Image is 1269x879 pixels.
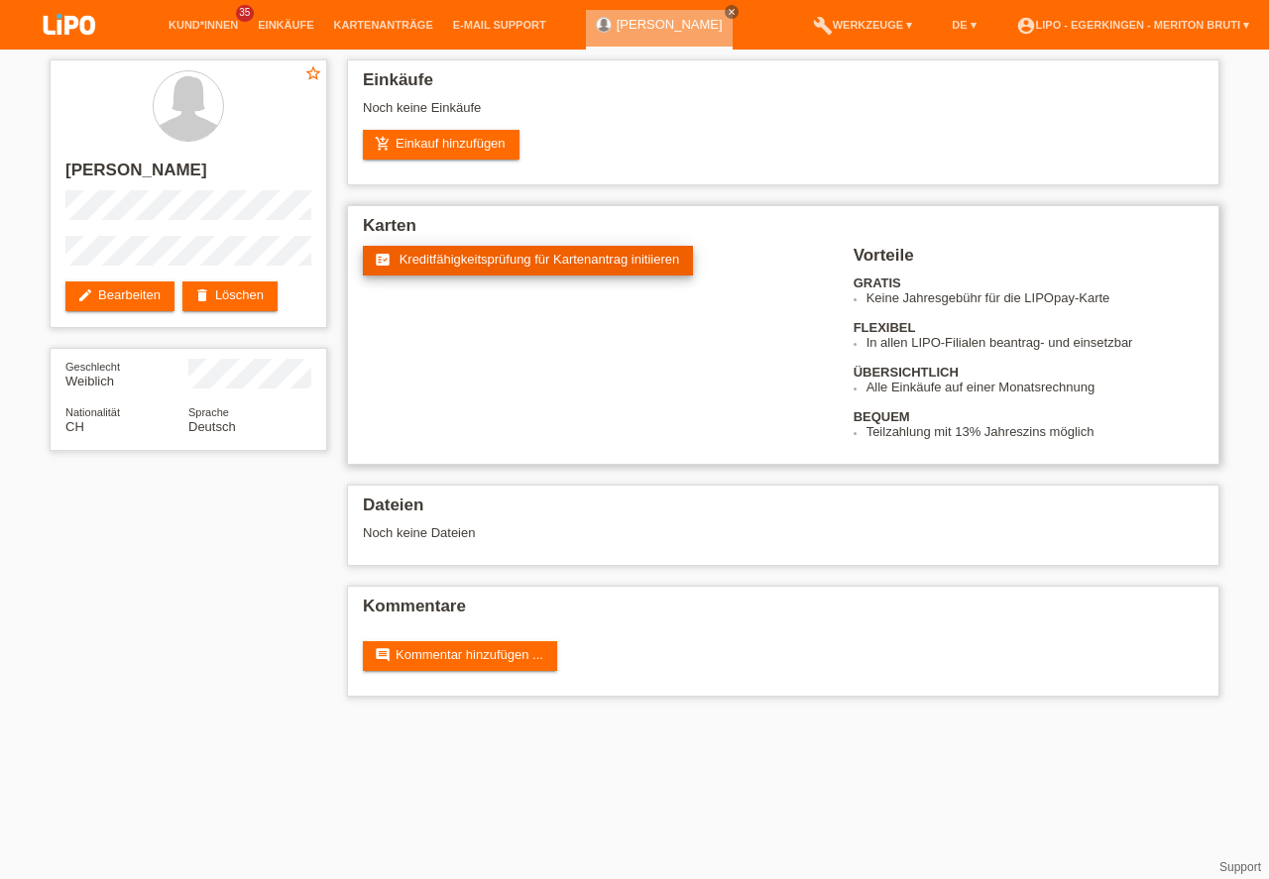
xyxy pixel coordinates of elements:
span: Kreditfähigkeitsprüfung für Kartenantrag initiieren [400,252,680,267]
div: Noch keine Dateien [363,525,969,540]
h2: [PERSON_NAME] [65,161,311,190]
h2: Dateien [363,495,1204,525]
i: build [813,16,833,36]
b: ÜBERSICHTLICH [854,365,959,380]
h2: Karten [363,216,1204,246]
i: delete [194,287,210,303]
a: add_shopping_cartEinkauf hinzufügen [363,130,519,160]
i: star_border [304,64,322,82]
span: Geschlecht [65,361,120,373]
i: add_shopping_cart [375,136,391,152]
a: buildWerkzeuge ▾ [803,19,923,31]
i: close [727,7,737,17]
a: Kartenanträge [324,19,443,31]
b: FLEXIBEL [854,320,916,335]
a: close [725,5,739,19]
i: comment [375,647,391,663]
div: Noch keine Einkäufe [363,100,1204,130]
li: Teilzahlung mit 13% Jahreszins möglich [866,424,1204,439]
i: fact_check [375,252,391,268]
a: LIPO pay [20,41,119,55]
li: In allen LIPO-Filialen beantrag- und einsetzbar [866,335,1204,350]
a: star_border [304,64,322,85]
a: [PERSON_NAME] [617,17,723,32]
a: Support [1219,860,1261,874]
a: account_circleLIPO - Egerkingen - Meriton Bruti ▾ [1006,19,1259,31]
h2: Einkäufe [363,70,1204,100]
i: account_circle [1016,16,1036,36]
a: deleteLöschen [182,281,278,311]
span: Nationalität [65,406,120,418]
i: edit [77,287,93,303]
li: Keine Jahresgebühr für die LIPOpay-Karte [866,290,1204,305]
li: Alle Einkäufe auf einer Monatsrechnung [866,380,1204,394]
a: E-Mail Support [443,19,556,31]
b: BEQUEM [854,409,910,424]
a: editBearbeiten [65,281,174,311]
a: commentKommentar hinzufügen ... [363,641,557,671]
h2: Vorteile [854,246,1204,275]
span: 35 [236,5,254,22]
a: Einkäufe [248,19,323,31]
a: fact_check Kreditfähigkeitsprüfung für Kartenantrag initiieren [363,246,693,275]
b: GRATIS [854,275,901,290]
span: Schweiz [65,419,84,434]
a: Kund*innen [159,19,248,31]
div: Weiblich [65,359,188,388]
a: DE ▾ [942,19,985,31]
h2: Kommentare [363,597,1204,626]
span: Deutsch [188,419,236,434]
span: Sprache [188,406,229,418]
